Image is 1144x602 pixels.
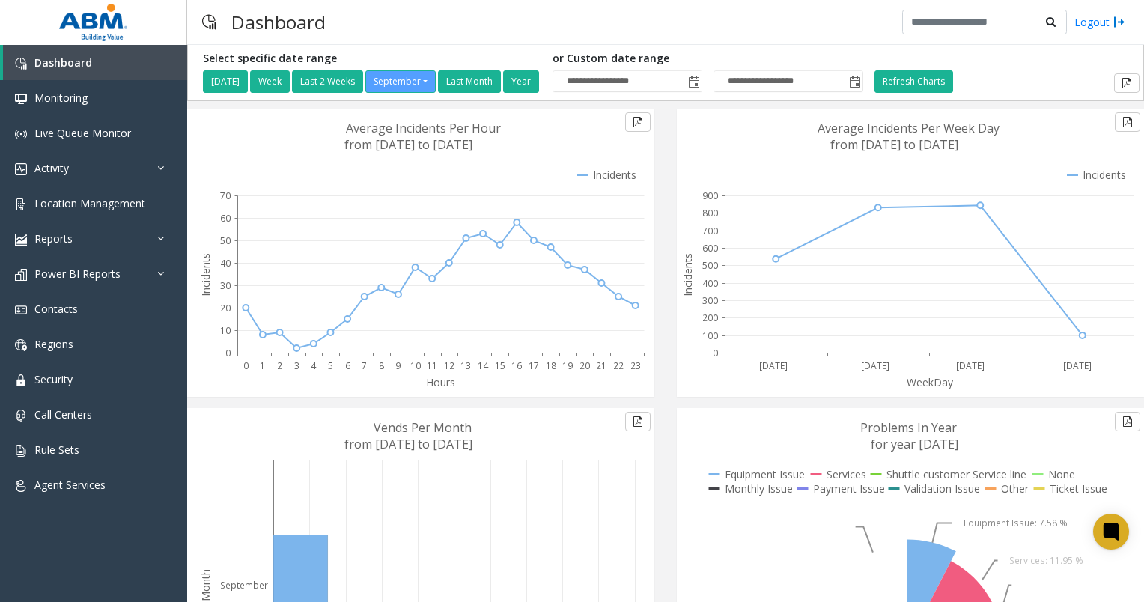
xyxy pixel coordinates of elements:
text: 60 [220,212,231,225]
img: 'icon' [15,93,27,105]
text: 50 [220,234,231,247]
text: 500 [702,259,718,272]
text: Month [198,569,213,601]
a: Dashboard [3,45,187,80]
text: 200 [702,311,718,324]
text: 100 [702,329,718,342]
button: Export to pdf [1114,73,1140,93]
text: 23 [630,359,641,372]
button: Export to pdf [625,412,651,431]
span: Reports [34,231,73,246]
text: 19 [562,359,573,372]
text: 15 [495,359,505,372]
text: WeekDay [907,375,954,389]
text: 14 [478,359,489,372]
text: 9 [395,359,401,372]
text: 12 [444,359,454,372]
text: 16 [511,359,522,372]
button: Last 2 Weeks [292,70,363,93]
text: [DATE] [861,359,889,372]
text: 400 [702,277,718,290]
span: Dashboard [34,55,92,70]
text: 7 [362,359,367,372]
button: Export to pdf [625,112,651,132]
img: 'icon' [15,480,27,492]
span: Activity [34,161,69,175]
button: Refresh Charts [874,70,953,93]
span: Toggle popup [846,71,862,92]
text: 10 [410,359,421,372]
span: Contacts [34,302,78,316]
button: Week [250,70,290,93]
text: 0 [243,359,249,372]
button: Year [503,70,539,93]
span: Monitoring [34,91,88,105]
img: 'icon' [15,374,27,386]
img: logout [1113,14,1125,30]
img: 'icon' [15,163,27,175]
span: Regions [34,337,73,351]
text: 17 [529,359,539,372]
text: 11 [427,359,437,372]
span: Call Centers [34,407,92,422]
text: 300 [702,294,718,307]
h5: or Custom date range [553,52,863,65]
text: [DATE] [759,359,788,372]
text: [DATE] [956,359,985,372]
text: 1 [260,359,265,372]
span: Agent Services [34,478,106,492]
text: 2 [277,359,282,372]
text: [DATE] [1063,359,1092,372]
text: from [DATE] to [DATE] [830,136,958,153]
button: Export to pdf [1115,412,1140,431]
a: Logout [1074,14,1125,30]
img: 'icon' [15,445,27,457]
text: Problems In Year [860,419,957,436]
text: 13 [460,359,471,372]
text: 3 [294,359,299,372]
text: from [DATE] to [DATE] [344,436,472,452]
text: 600 [702,242,718,255]
button: Last Month [438,70,501,93]
img: 'icon' [15,234,27,246]
text: 900 [702,189,718,202]
text: Equipment Issue: 7.58 % [964,517,1068,529]
span: Security [34,372,73,386]
text: 20 [579,359,590,372]
text: from [DATE] to [DATE] [344,136,472,153]
img: 'icon' [15,58,27,70]
img: 'icon' [15,339,27,351]
text: Incidents [198,253,213,297]
text: 0 [713,347,718,359]
text: 21 [596,359,606,372]
text: Hours [426,375,455,389]
text: for year [DATE] [871,436,958,452]
text: 5 [328,359,333,372]
text: Average Incidents Per Week Day [818,120,1000,136]
h3: Dashboard [224,4,333,40]
text: 40 [220,257,231,270]
text: 6 [345,359,350,372]
text: 700 [702,225,718,237]
span: Power BI Reports [34,267,121,281]
text: 10 [220,324,231,337]
text: 0 [225,347,231,359]
text: Incidents [681,253,695,297]
button: September [365,70,436,93]
text: 20 [220,302,231,314]
button: [DATE] [203,70,248,93]
text: 30 [220,279,231,292]
img: 'icon' [15,410,27,422]
text: 4 [311,359,317,372]
span: Live Queue Monitor [34,126,131,140]
img: 'icon' [15,269,27,281]
text: Services: 11.95 % [1009,554,1083,567]
h5: Select specific date range [203,52,541,65]
img: 'icon' [15,304,27,316]
text: 70 [220,189,231,202]
img: 'icon' [15,128,27,140]
text: Vends Per Month [374,419,472,436]
text: 8 [379,359,384,372]
img: pageIcon [202,4,216,40]
button: Export to pdf [1115,112,1140,132]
